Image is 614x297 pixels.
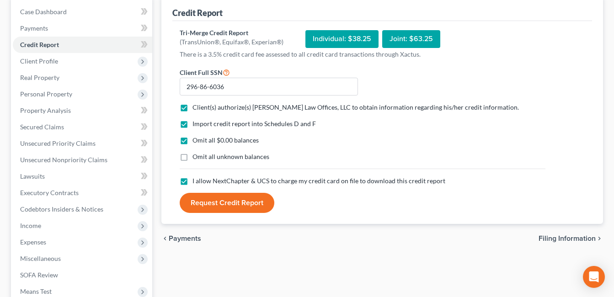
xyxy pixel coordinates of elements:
[20,238,46,246] span: Expenses
[13,152,152,168] a: Unsecured Nonpriority Claims
[20,172,45,180] span: Lawsuits
[583,266,605,288] div: Open Intercom Messenger
[192,103,519,111] span: Client(s) authorize(s) [PERSON_NAME] Law Offices, LLC to obtain information regarding his/her cre...
[192,120,316,127] span: Import credit report into Schedules D and F
[20,189,79,196] span: Executory Contracts
[20,222,41,229] span: Income
[180,78,358,96] input: XXX-XX-XXXX
[180,37,283,47] div: (TransUnion®, Equifax®, Experian®)
[20,41,59,48] span: Credit Report
[180,28,283,37] div: Tri-Merge Credit Report
[539,235,596,242] span: Filing Information
[20,156,107,164] span: Unsecured Nonpriority Claims
[20,57,58,65] span: Client Profile
[382,30,440,48] div: Joint: $63.25
[20,255,61,262] span: Miscellaneous
[13,135,152,152] a: Unsecured Priority Claims
[180,69,223,76] span: Client Full SSN
[192,153,269,160] span: Omit all unknown balances
[172,7,223,18] div: Credit Report
[13,4,152,20] a: Case Dashboard
[13,119,152,135] a: Secured Claims
[20,205,103,213] span: Codebtors Insiders & Notices
[13,185,152,201] a: Executory Contracts
[180,50,545,59] p: There is a 3.5% credit card fee assessed to all credit card transactions through Xactus.
[180,193,274,213] button: Request Credit Report
[305,30,379,48] div: Individual: $38.25
[20,106,71,114] span: Property Analysis
[20,8,67,16] span: Case Dashboard
[169,235,201,242] span: Payments
[20,90,72,98] span: Personal Property
[20,123,64,131] span: Secured Claims
[192,136,259,144] span: Omit all $0.00 balances
[161,235,169,242] i: chevron_left
[539,235,603,242] button: Filing Information chevron_right
[596,235,603,242] i: chevron_right
[20,287,52,295] span: Means Test
[13,102,152,119] a: Property Analysis
[13,37,152,53] a: Credit Report
[20,271,58,279] span: SOFA Review
[13,20,152,37] a: Payments
[13,168,152,185] a: Lawsuits
[192,177,445,185] span: I allow NextChapter & UCS to charge my credit card on file to download this credit report
[20,74,59,81] span: Real Property
[13,267,152,283] a: SOFA Review
[20,24,48,32] span: Payments
[161,235,201,242] button: chevron_left Payments
[20,139,96,147] span: Unsecured Priority Claims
